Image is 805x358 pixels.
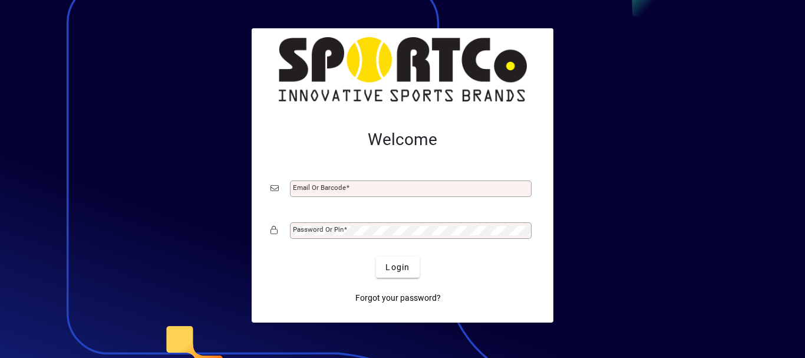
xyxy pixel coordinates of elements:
h2: Welcome [270,130,535,150]
span: Forgot your password? [355,292,441,304]
mat-label: Email or Barcode [293,183,346,192]
mat-label: Password or Pin [293,225,344,234]
a: Forgot your password? [351,287,446,308]
button: Login [376,257,419,278]
span: Login [385,261,410,274]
